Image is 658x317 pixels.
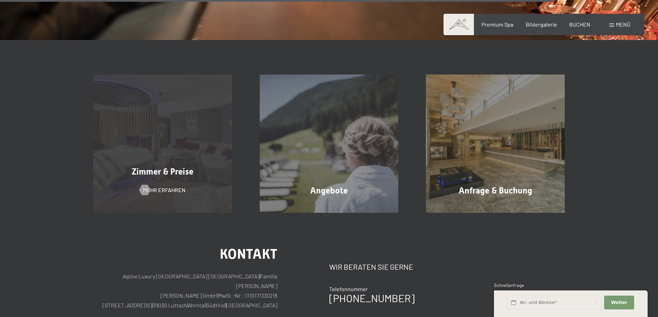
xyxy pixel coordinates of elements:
span: Anfrage & Buchung [459,186,532,196]
a: Im Top-Hotel in Südtirol all inclusive urlauben Zimmer & Preise Mehr erfahren [79,75,246,213]
a: Bildergalerie [526,21,557,28]
p: Alpine Luxury [GEOGRAPHIC_DATA] [GEOGRAPHIC_DATA] Familie [PERSON_NAME] [PERSON_NAME] GmbH MwSt.-... [93,271,277,310]
span: | [152,302,153,308]
span: Telefonnummer [329,286,368,292]
span: Angebote [310,186,348,196]
a: Premium Spa [481,21,513,28]
span: Weiter [611,299,627,306]
a: [PHONE_NUMBER] [329,292,414,304]
span: | [259,273,260,279]
span: Kontakt [220,246,277,262]
span: Wir beraten Sie gerne [329,262,413,271]
a: Im Top-Hotel in Südtirol all inclusive urlauben Anfrage & Buchung [412,75,579,213]
button: Weiter [604,296,634,310]
a: Im Top-Hotel in Südtirol all inclusive urlauben Angebote [246,75,412,213]
span: Schnellanfrage [494,283,524,288]
span: Zimmer & Preise [132,167,193,177]
span: | [206,302,206,308]
span: Menü [616,21,630,28]
span: | [226,302,226,308]
span: | [218,292,218,299]
a: BUCHEN [569,21,590,28]
span: | [187,302,188,308]
span: Mehr erfahren [143,186,185,194]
